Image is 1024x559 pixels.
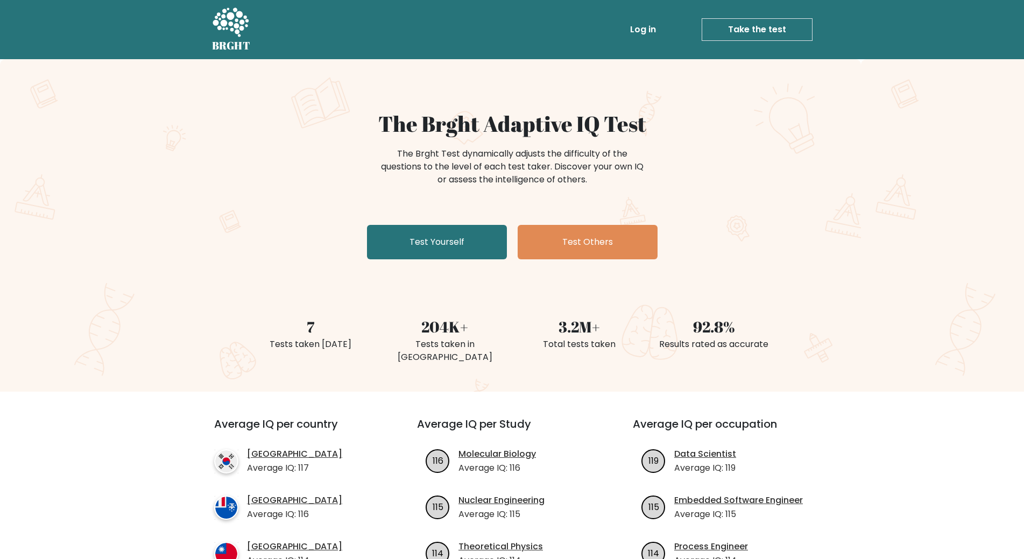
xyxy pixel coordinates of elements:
[653,315,775,338] div: 92.8%
[674,462,736,475] p: Average IQ: 119
[518,225,658,259] a: Test Others
[458,448,536,461] a: Molecular Biology
[214,418,378,443] h3: Average IQ per country
[674,508,803,521] p: Average IQ: 115
[212,4,251,55] a: BRGHT
[384,338,506,364] div: Tests taken in [GEOGRAPHIC_DATA]
[458,494,545,507] a: Nuclear Engineering
[433,500,443,513] text: 115
[247,494,342,507] a: [GEOGRAPHIC_DATA]
[653,338,775,351] div: Results rated as accurate
[626,19,660,40] a: Log in
[674,540,748,553] a: Process Engineer
[648,500,659,513] text: 115
[214,449,238,473] img: country
[417,418,607,443] h3: Average IQ per Study
[674,494,803,507] a: Embedded Software Engineer
[458,462,536,475] p: Average IQ: 116
[519,338,640,351] div: Total tests taken
[432,547,443,559] text: 114
[214,496,238,520] img: country
[212,39,251,52] h5: BRGHT
[648,547,659,559] text: 114
[250,338,371,351] div: Tests taken [DATE]
[702,18,813,41] a: Take the test
[458,540,543,553] a: Theoretical Physics
[250,315,371,338] div: 7
[247,448,342,461] a: [GEOGRAPHIC_DATA]
[674,448,736,461] a: Data Scientist
[367,225,507,259] a: Test Yourself
[458,508,545,521] p: Average IQ: 115
[633,418,823,443] h3: Average IQ per occupation
[247,508,342,521] p: Average IQ: 116
[247,462,342,475] p: Average IQ: 117
[378,147,647,186] div: The Brght Test dynamically adjusts the difficulty of the questions to the level of each test take...
[247,540,342,553] a: [GEOGRAPHIC_DATA]
[648,454,659,466] text: 119
[250,111,775,137] h1: The Brght Adaptive IQ Test
[519,315,640,338] div: 3.2M+
[433,454,443,466] text: 116
[384,315,506,338] div: 204K+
